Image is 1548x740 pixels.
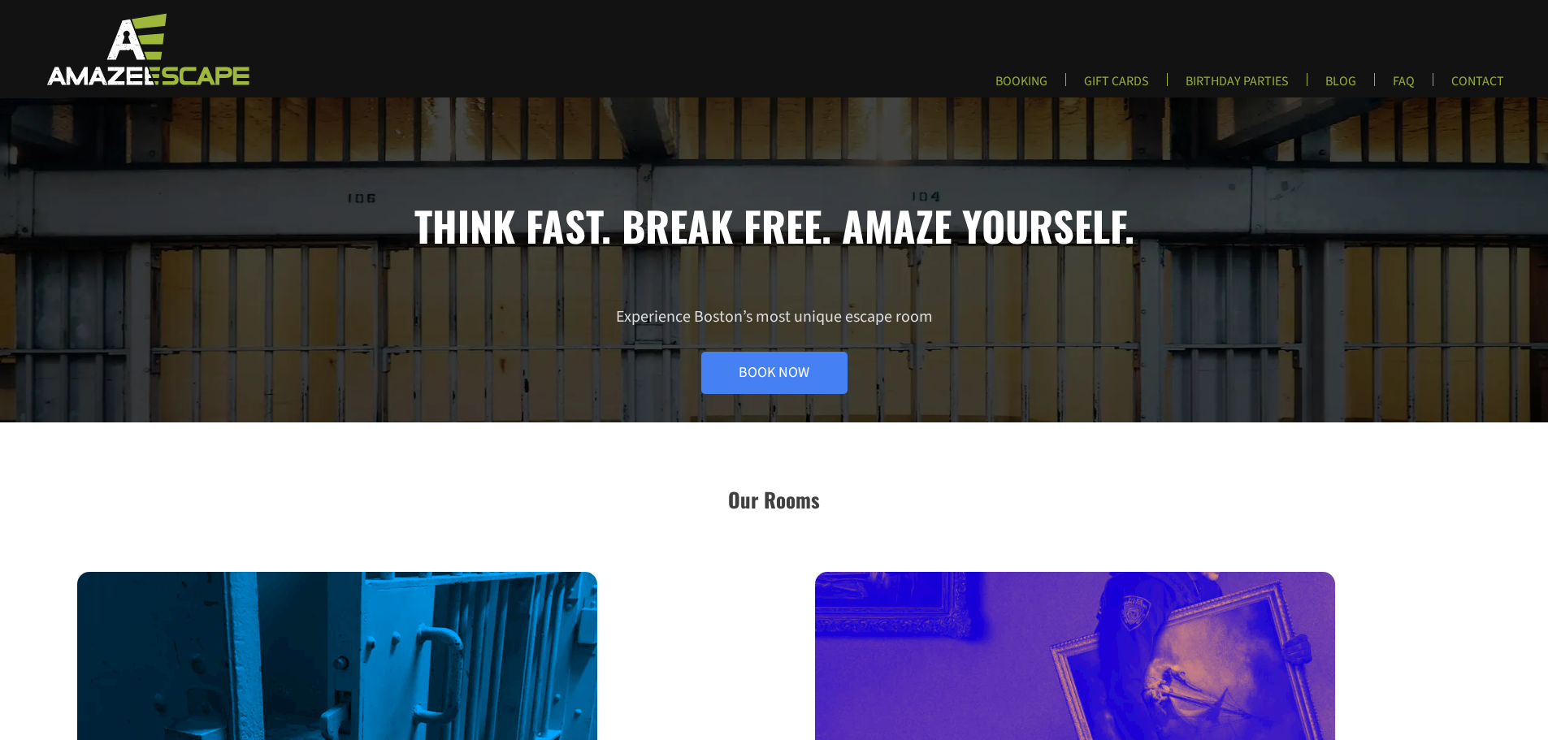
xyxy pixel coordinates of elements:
[1173,73,1302,100] a: BIRTHDAY PARTIES
[26,11,267,86] img: Escape Room Game in Boston Area
[1380,73,1428,100] a: FAQ
[1312,73,1369,100] a: BLOG
[77,306,1471,394] p: Experience Boston’s most unique escape room
[1438,73,1517,100] a: CONTACT
[701,352,848,394] a: Book Now
[1071,73,1162,100] a: GIFT CARDS
[982,73,1060,100] a: BOOKING
[77,201,1471,249] h1: Think fast. Break free. Amaze yourself.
